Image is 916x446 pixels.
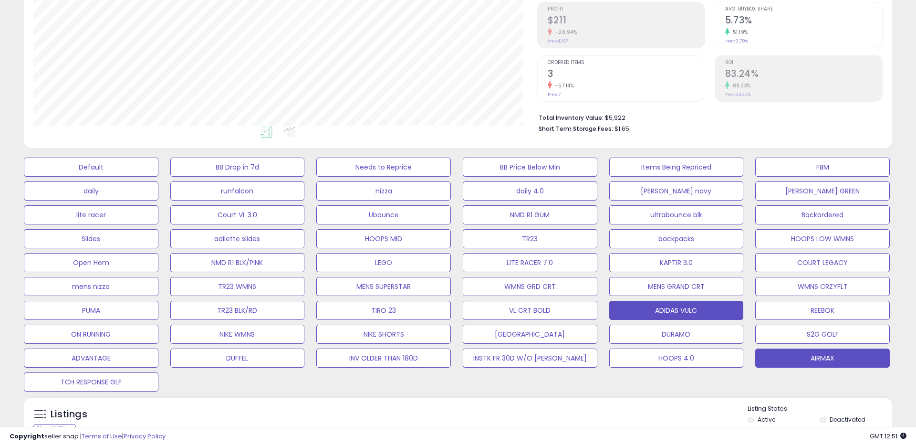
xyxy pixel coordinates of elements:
[51,408,87,421] h5: Listings
[725,15,882,28] h2: 5.73%
[609,158,744,177] button: Items Being Repriced
[10,432,166,441] div: seller snap | |
[24,158,158,177] button: Default
[755,301,890,320] button: REEBOK
[725,60,882,65] span: ROI
[755,229,890,248] button: HOOPS LOW WMNS
[463,205,597,224] button: NMD R1 GUM
[748,404,892,414] p: Listing States:
[316,229,451,248] button: HOOPS MID
[830,415,865,424] label: Deactivated
[539,125,613,133] b: Short Term Storage Fees:
[609,229,744,248] button: backpacks
[24,205,158,224] button: lite racer
[463,158,597,177] button: BB Price Below Min
[463,181,597,201] button: daily 4.0
[830,426,855,434] label: Archived
[316,205,451,224] button: Ubounce
[539,114,604,122] b: Total Inventory Value:
[552,29,577,36] small: -20.94%
[609,301,744,320] button: ADIDAS VULC
[755,253,890,272] button: COURT LEGACY
[170,158,305,177] button: BB Drop in 7d
[24,181,158,201] button: daily
[10,432,44,441] strong: Copyright
[725,92,750,97] small: Prev: 44.20%
[24,253,158,272] button: Open Hem
[870,432,906,441] span: 2025-10-6 12:51 GMT
[463,325,597,344] button: [GEOGRAPHIC_DATA]
[170,253,305,272] button: NMD R1 BLK/PINK
[548,15,705,28] h2: $211
[124,432,166,441] a: Privacy Policy
[463,349,597,368] button: INSTK FR 30D W/O [PERSON_NAME]
[725,38,748,44] small: Prev: 3.79%
[24,325,158,344] button: ON RUNNING
[758,426,792,434] label: Out of Stock
[24,349,158,368] button: ADVANTAGE
[609,325,744,344] button: DURAMO
[316,181,451,201] button: nizza
[170,301,305,320] button: TR23 BLK/RD
[170,349,305,368] button: DUFFEL
[170,205,305,224] button: Court VL 3.0
[33,424,76,433] div: Clear All Filters
[609,349,744,368] button: HOOPS 4.0
[552,82,574,89] small: -57.14%
[463,229,597,248] button: TR23
[755,325,890,344] button: S2G GOLF
[82,432,122,441] a: Terms of Use
[316,301,451,320] button: TIRO 23
[316,158,451,177] button: Needs to Reprice
[548,7,705,12] span: Profit
[609,181,744,201] button: [PERSON_NAME] navy
[548,92,561,97] small: Prev: 7
[758,415,775,424] label: Active
[316,253,451,272] button: LEGO
[755,158,890,177] button: FBM
[755,181,890,201] button: [PERSON_NAME] GREEN
[548,38,568,44] small: Prev: $267
[729,82,751,89] small: 88.33%
[316,325,451,344] button: NIKE SHORTS
[463,253,597,272] button: LITE RACER 7.0
[548,68,705,81] h2: 3
[725,68,882,81] h2: 83.24%
[316,349,451,368] button: INV OLDER THAN 180D
[755,349,890,368] button: AIRMAX
[24,301,158,320] button: PUMA
[539,111,875,123] li: $5,922
[24,277,158,296] button: mens nizza
[170,229,305,248] button: adilette slides
[725,7,882,12] span: Avg. Buybox Share
[316,277,451,296] button: MENS SUPERSTAR
[755,205,890,224] button: Backordered
[729,29,748,36] small: 51.19%
[24,372,158,392] button: TCH RESPONSE GLF
[548,60,705,65] span: Ordered Items
[609,277,744,296] button: MENS GRAND CRT
[463,301,597,320] button: VL CRT BOLD
[614,124,629,133] span: $1.65
[463,277,597,296] button: WMNS GRD CRT
[170,277,305,296] button: TR23 WMNS
[609,253,744,272] button: KAPTIR 3.0
[755,277,890,296] button: WMNS CRZYFLT
[24,229,158,248] button: Slides
[170,325,305,344] button: NIKE WMNS
[609,205,744,224] button: ultrabounce blk
[170,181,305,201] button: runfalcon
